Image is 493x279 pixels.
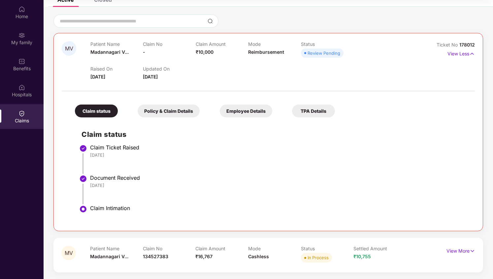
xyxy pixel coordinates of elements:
img: svg+xml;base64,PHN2ZyB4bWxucz0iaHR0cDovL3d3dy53My5vcmcvMjAwMC9zdmciIHdpZHRoPSIxNyIgaGVpZ2h0PSIxNy... [469,50,475,57]
span: 178012 [459,42,475,47]
p: View Less [447,48,475,57]
img: svg+xml;base64,PHN2ZyBpZD0iU3RlcC1Eb25lLTMyeDMyIiB4bWxucz0iaHR0cDovL3d3dy53My5vcmcvMjAwMC9zdmciIH... [79,144,87,152]
span: [DATE] [143,74,158,79]
img: svg+xml;base64,PHN2ZyBpZD0iU3RlcC1Eb25lLTMyeDMyIiB4bWxucz0iaHR0cDovL3d3dy53My5vcmcvMjAwMC9zdmciIH... [79,175,87,183]
img: svg+xml;base64,PHN2ZyBpZD0iU2VhcmNoLTMyeDMyIiB4bWxucz0iaHR0cDovL3d3dy53My5vcmcvMjAwMC9zdmciIHdpZH... [208,18,213,24]
span: Ticket No [437,42,459,47]
p: Claim No [143,246,196,251]
p: Mode [248,246,301,251]
img: svg+xml;base64,PHN2ZyBpZD0iSG9zcGl0YWxzIiB4bWxucz0iaHR0cDovL3d3dy53My5vcmcvMjAwMC9zdmciIHdpZHRoPS... [18,84,25,91]
div: [DATE] [90,152,468,158]
div: Policy & Claim Details [138,105,200,117]
span: Reimbursement [248,49,284,55]
p: Claim No [143,41,195,47]
p: Status [301,246,354,251]
p: View More [446,246,475,255]
img: svg+xml;base64,PHN2ZyBpZD0iQ2xhaW0iIHhtbG5zPSJodHRwOi8vd3d3LnczLm9yZy8yMDAwL3N2ZyIgd2lkdGg9IjIwIi... [18,110,25,117]
div: TPA Details [292,105,335,117]
img: svg+xml;base64,PHN2ZyB3aWR0aD0iMjAiIGhlaWdodD0iMjAiIHZpZXdCb3g9IjAgMCAyMCAyMCIgZmlsbD0ibm9uZSIgeG... [18,32,25,39]
span: ₹16,767 [195,254,213,259]
p: Patient Name [90,246,143,251]
span: - [143,49,145,55]
img: svg+xml;base64,PHN2ZyBpZD0iU3RlcC1BY3RpdmUtMzJ4MzIiIHhtbG5zPSJodHRwOi8vd3d3LnczLm9yZy8yMDAwL3N2Zy... [79,205,87,213]
p: Claim Amount [196,41,248,47]
div: Review Pending [308,50,340,56]
span: Madannagari V... [90,254,128,259]
img: svg+xml;base64,PHN2ZyB4bWxucz0iaHR0cDovL3d3dy53My5vcmcvMjAwMC9zdmciIHdpZHRoPSIxNyIgaGVpZ2h0PSIxNy... [470,247,475,255]
img: svg+xml;base64,PHN2ZyBpZD0iSG9tZSIgeG1sbnM9Imh0dHA6Ly93d3cudzMub3JnLzIwMDAvc3ZnIiB3aWR0aD0iMjAiIG... [18,6,25,13]
span: 134527383 [143,254,168,259]
p: Patient Name [90,41,143,47]
span: [DATE] [90,74,105,79]
span: MV [65,46,73,51]
div: In Process [308,254,329,261]
div: Claim status [75,105,118,117]
h2: Claim status [82,129,468,140]
p: Settled Amount [353,246,406,251]
span: Cashless [248,254,269,259]
p: Updated On [143,66,195,72]
div: Employee Details [220,105,272,117]
span: Madannagari V... [90,49,129,55]
img: svg+xml;base64,PHN2ZyBpZD0iQmVuZWZpdHMiIHhtbG5zPSJodHRwOi8vd3d3LnczLm9yZy8yMDAwL3N2ZyIgd2lkdGg9Ij... [18,58,25,65]
div: [DATE] [90,182,468,188]
div: Document Received [90,174,468,181]
span: ₹10,000 [196,49,214,55]
div: Claim Intimation [90,205,468,211]
span: MV [65,250,73,256]
p: Raised On [90,66,143,72]
div: Claim Ticket Raised [90,144,468,151]
p: Mode [248,41,301,47]
p: Status [301,41,353,47]
span: ₹10,755 [353,254,371,259]
p: Claim Amount [195,246,248,251]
